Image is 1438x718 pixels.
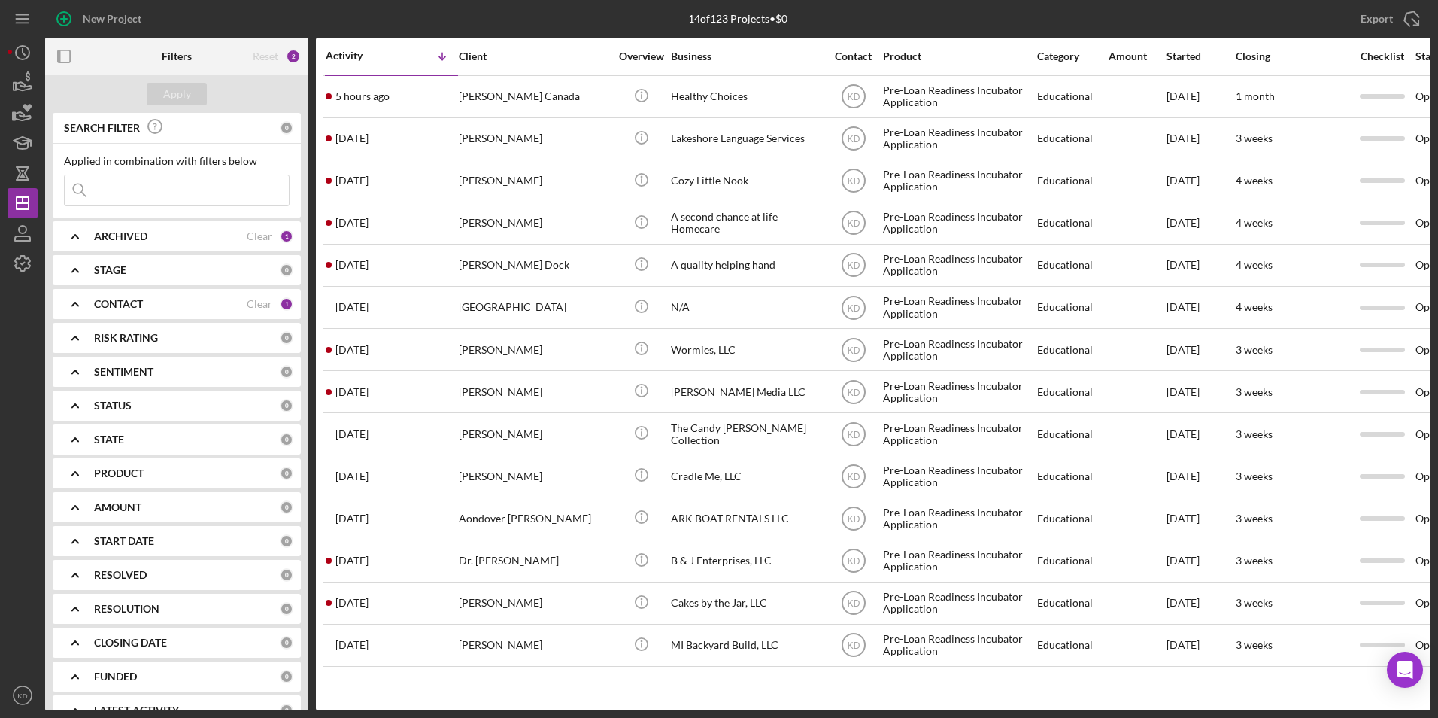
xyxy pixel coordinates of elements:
[883,456,1033,496] div: Pre-Loan Readiness Incubator Application
[280,331,293,345] div: 0
[847,556,860,567] text: KD
[459,372,609,412] div: [PERSON_NAME]
[147,83,207,105] button: Apply
[94,569,147,581] b: RESOLVED
[1345,4,1430,34] button: Export
[459,119,609,159] div: [PERSON_NAME]
[883,50,1033,62] div: Product
[280,704,293,717] div: 0
[1236,427,1273,440] time: 3 weeks
[1037,456,1107,496] div: Educational
[1037,625,1107,665] div: Educational
[280,365,293,379] div: 0
[1236,132,1273,145] time: 3 weeks
[459,203,609,243] div: [PERSON_NAME]
[459,50,609,62] div: Client
[94,230,147,242] b: ARCHIVED
[1236,470,1273,482] time: 3 weeks
[1236,343,1273,356] time: 3 weeks
[671,119,821,159] div: Lakeshore Language Services
[335,90,390,102] time: 2025-08-18 14:55
[883,414,1033,454] div: Pre-Loan Readiness Incubator Application
[280,670,293,683] div: 0
[1037,161,1107,201] div: Educational
[280,602,293,616] div: 0
[94,671,137,683] b: FUNDED
[847,387,860,397] text: KD
[671,288,821,327] div: N/A
[1166,245,1234,285] div: [DATE]
[94,467,144,479] b: PRODUCT
[1236,638,1273,651] time: 3 weeks
[671,372,821,412] div: [PERSON_NAME] Media LLC
[1166,119,1234,159] div: [DATE]
[1350,50,1414,62] div: Checklist
[847,92,860,102] text: KD
[459,541,609,581] div: Dr. [PERSON_NAME]
[671,583,821,623] div: Cakes by the Jar, LLC
[1166,541,1234,581] div: [DATE]
[94,332,158,344] b: RISK RATING
[883,498,1033,538] div: Pre-Loan Readiness Incubator Application
[1166,288,1234,327] div: [DATE]
[94,637,167,649] b: CLOSING DATE
[459,498,609,538] div: Aondover [PERSON_NAME]
[280,500,293,514] div: 0
[1236,50,1349,62] div: Closing
[459,414,609,454] div: [PERSON_NAME]
[1037,77,1107,117] div: Educational
[883,245,1033,285] div: Pre-Loan Readiness Incubator Application
[64,155,290,167] div: Applied in combination with filters below
[883,203,1033,243] div: Pre-Loan Readiness Incubator Application
[671,245,821,285] div: A quality helping hand
[17,692,27,700] text: KD
[94,704,179,716] b: LATEST ACTIVITY
[1037,541,1107,581] div: Educational
[825,50,881,62] div: Contact
[280,636,293,650] div: 0
[671,203,821,243] div: A second chance at life Homecare
[847,429,860,440] text: KD
[883,161,1033,201] div: Pre-Loan Readiness Incubator Application
[335,259,369,271] time: 2025-08-14 15:17
[671,498,821,538] div: ARK BOAT RENTALS LLC
[688,13,787,25] div: 14 of 123 Projects • $0
[1166,203,1234,243] div: [DATE]
[335,470,369,482] time: 2025-08-11 18:54
[280,467,293,480] div: 0
[1236,385,1273,398] time: 3 weeks
[459,330,609,370] div: [PERSON_NAME]
[280,433,293,446] div: 0
[1236,300,1273,313] time: 4 weeks
[1037,119,1107,159] div: Educational
[671,541,821,581] div: B & J Enterprises, LLC
[459,245,609,285] div: [PERSON_NAME] Dock
[847,514,860,525] text: KD
[94,603,159,615] b: RESOLUTION
[94,298,143,310] b: CONTACT
[253,50,278,62] div: Reset
[847,598,860,609] text: KD
[671,50,821,62] div: Business
[671,330,821,370] div: Wormies, LLC
[883,119,1033,159] div: Pre-Loan Readiness Incubator Application
[335,132,369,145] time: 2025-08-16 03:52
[883,625,1033,665] div: Pre-Loan Readiness Incubator Application
[280,263,293,277] div: 0
[280,230,293,243] div: 1
[1037,498,1107,538] div: Educational
[1361,4,1393,34] div: Export
[613,50,669,62] div: Overview
[1109,50,1165,62] div: Amount
[1166,77,1234,117] div: [DATE]
[335,217,369,229] time: 2025-08-15 01:44
[1037,245,1107,285] div: Educational
[459,456,609,496] div: [PERSON_NAME]
[1166,498,1234,538] div: [DATE]
[847,134,860,145] text: KD
[1166,414,1234,454] div: [DATE]
[671,414,821,454] div: The Candy [PERSON_NAME] Collection
[847,471,860,482] text: KD
[883,541,1033,581] div: Pre-Loan Readiness Incubator Application
[883,77,1033,117] div: Pre-Loan Readiness Incubator Application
